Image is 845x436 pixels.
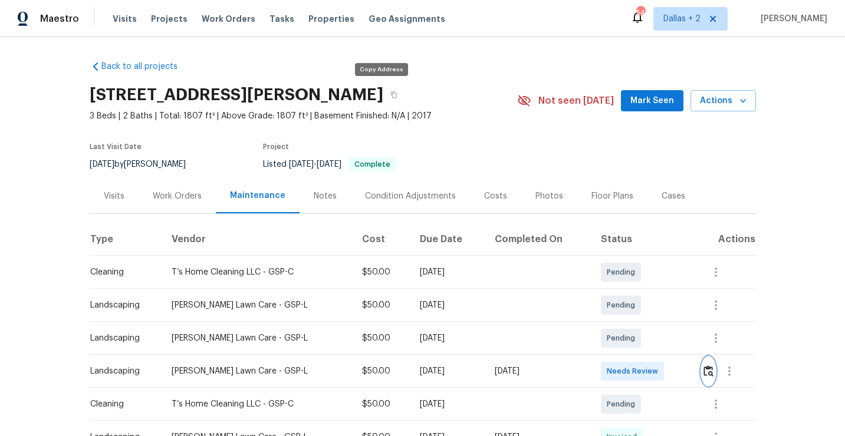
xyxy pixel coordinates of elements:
[591,190,633,202] div: Floor Plans
[113,13,137,25] span: Visits
[162,223,352,256] th: Vendor
[350,161,395,168] span: Complete
[151,13,188,25] span: Projects
[495,365,582,377] div: [DATE]
[153,190,202,202] div: Work Orders
[90,89,383,101] h2: [STREET_ADDRESS][PERSON_NAME]
[314,190,337,202] div: Notes
[172,398,343,410] div: T’s Home Cleaning LLC - GSP-C
[538,95,614,107] span: Not seen [DATE]
[90,398,153,410] div: Cleaning
[353,223,410,256] th: Cost
[607,398,640,410] span: Pending
[607,365,663,377] span: Needs Review
[700,94,747,108] span: Actions
[485,223,591,256] th: Completed On
[535,190,563,202] div: Photos
[591,223,692,256] th: Status
[172,299,343,311] div: [PERSON_NAME] Lawn Care - GSP-L
[362,398,401,410] div: $50.00
[269,15,294,23] span: Tasks
[756,13,827,25] span: [PERSON_NAME]
[317,160,341,169] span: [DATE]
[90,143,142,150] span: Last Visit Date
[172,365,343,377] div: [PERSON_NAME] Lawn Care - GSP-L
[308,13,354,25] span: Properties
[289,160,314,169] span: [DATE]
[172,332,343,344] div: [PERSON_NAME] Lawn Care - GSP-L
[607,266,640,278] span: Pending
[90,61,203,72] a: Back to all projects
[691,90,756,112] button: Actions
[362,365,401,377] div: $50.00
[289,160,341,169] span: -
[90,266,153,278] div: Cleaning
[90,160,114,169] span: [DATE]
[630,94,674,108] span: Mark Seen
[362,299,401,311] div: $50.00
[607,332,640,344] span: Pending
[420,266,476,278] div: [DATE]
[90,110,517,122] span: 3 Beds | 2 Baths | Total: 1807 ft² | Above Grade: 1807 ft² | Basement Finished: N/A | 2017
[90,299,153,311] div: Landscaping
[40,13,79,25] span: Maestro
[172,266,343,278] div: T’s Home Cleaning LLC - GSP-C
[230,190,285,202] div: Maintenance
[362,332,401,344] div: $50.00
[263,160,396,169] span: Listed
[621,90,683,112] button: Mark Seen
[410,223,485,256] th: Due Date
[663,13,701,25] span: Dallas + 2
[636,7,645,19] div: 54
[365,190,456,202] div: Condition Adjustments
[90,223,163,256] th: Type
[702,357,715,385] button: Review Icon
[420,299,476,311] div: [DATE]
[90,365,153,377] div: Landscaping
[420,398,476,410] div: [DATE]
[362,266,401,278] div: $50.00
[420,365,476,377] div: [DATE]
[369,13,445,25] span: Geo Assignments
[104,190,124,202] div: Visits
[692,223,756,256] th: Actions
[202,13,255,25] span: Work Orders
[90,157,200,171] div: by [PERSON_NAME]
[90,332,153,344] div: Landscaping
[703,365,714,376] img: Review Icon
[662,190,685,202] div: Cases
[263,143,289,150] span: Project
[420,332,476,344] div: [DATE]
[607,299,640,311] span: Pending
[484,190,507,202] div: Costs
